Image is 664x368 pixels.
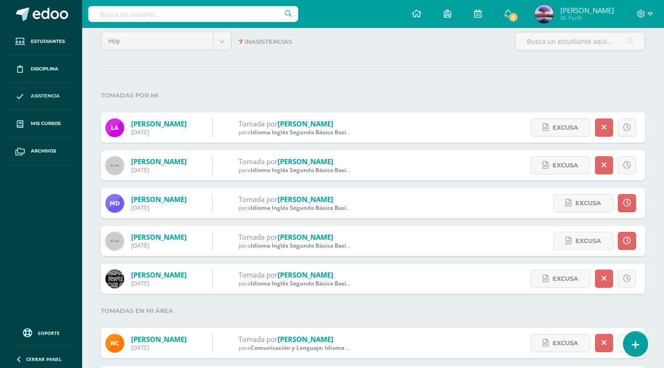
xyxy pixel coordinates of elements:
a: Excusa [553,194,613,212]
a: [PERSON_NAME] [131,157,187,166]
span: Idioma Inglés Segundo Básico Basicos 'LEVEL 3 A' [251,279,386,287]
span: Tomada por [238,232,278,242]
span: Estudiantes [31,38,65,45]
a: Soporte [11,326,71,339]
input: Busca un usuario... [88,6,298,22]
a: [PERSON_NAME] [131,119,187,128]
img: b26ecf60efbf93846e8d21fef1a28423.png [535,5,553,23]
div: para [238,128,350,136]
a: [PERSON_NAME] [278,157,333,166]
span: Comunicación y Lenguaje: Idioma Español Primero Básico Basicos 'B' [251,344,440,352]
span: Inasistencias [245,38,292,45]
a: [PERSON_NAME] [278,194,333,204]
span: [PERSON_NAME] [560,6,614,15]
input: Busca un estudiante aquí... [515,32,645,50]
span: Soporte [38,330,60,336]
div: [DATE] [131,166,187,174]
a: Hoy [101,32,231,50]
span: Asistencia [31,92,60,100]
a: [PERSON_NAME] [278,232,333,242]
a: [PERSON_NAME] [278,334,333,344]
a: [PERSON_NAME] [131,270,187,279]
label: Tomadas en mi área [101,301,645,320]
img: 9985bf8f238b22468c458a0e1d7e7539.png [105,334,124,353]
div: [DATE] [131,344,187,352]
span: Excusa [552,270,578,287]
span: Tomada por [238,119,278,128]
span: Excusa [552,334,578,352]
img: 60x60 [105,156,124,175]
img: 82113431e99a42fa6ee103601f2e45ec.png [105,118,124,137]
a: Excusa [553,232,613,250]
span: Hoy [108,32,206,50]
div: [DATE] [131,204,187,212]
a: Excusa [531,118,590,137]
div: [DATE] [131,242,187,250]
a: [PERSON_NAME] [131,232,187,242]
span: 7 [239,38,243,45]
span: Excusa [552,119,578,136]
a: Excusa [531,334,590,352]
span: Excusa [575,232,601,250]
div: para [238,344,350,352]
img: deb9eed6116e660399f2da3e5c2b0bb5.png [105,194,124,213]
span: Idioma Inglés Segundo Básico Basicos 'LEVEL 3 A' [251,242,386,250]
span: Tomada por [238,334,278,344]
label: Tomadas por mi [101,86,645,105]
a: [PERSON_NAME] [131,194,187,204]
a: [PERSON_NAME] [278,270,333,279]
div: para [238,166,350,174]
span: Idioma Inglés Segundo Básico Basicos 'LEVEL 3 A' [251,166,386,174]
a: Disciplina [7,56,75,83]
span: Mi Perfil [560,14,614,22]
span: Excusa [552,157,578,174]
div: para [238,204,350,212]
span: Mis cursos [31,120,61,127]
span: 3 [508,12,518,22]
img: 3719ad8da46f224021b6d75826ef9e53.png [105,270,124,288]
span: Disciplina [31,65,58,73]
div: [DATE] [131,128,187,136]
a: [PERSON_NAME] [131,334,187,344]
span: Cerrar panel [26,356,62,362]
span: Excusa [575,194,601,212]
span: Idioma Inglés Segundo Básico Basicos 'LEVEL 3 A' [251,128,386,136]
img: 60x60 [105,232,124,250]
span: Tomada por [238,194,278,204]
div: [DATE] [131,279,187,287]
a: [PERSON_NAME] [278,119,333,128]
a: Asistencia [7,83,75,111]
span: Archivos [31,147,56,155]
a: Estudiantes [7,28,75,56]
span: Idioma Inglés Segundo Básico Basicos 'LEVEL 3 A' [251,204,386,212]
a: Mis cursos [7,110,75,138]
a: Archivos [7,138,75,165]
a: Excusa [531,156,590,174]
span: Tomada por [238,270,278,279]
a: Excusa [531,270,590,288]
div: para [238,279,350,287]
span: Tomada por [238,157,278,166]
div: para [238,242,350,250]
